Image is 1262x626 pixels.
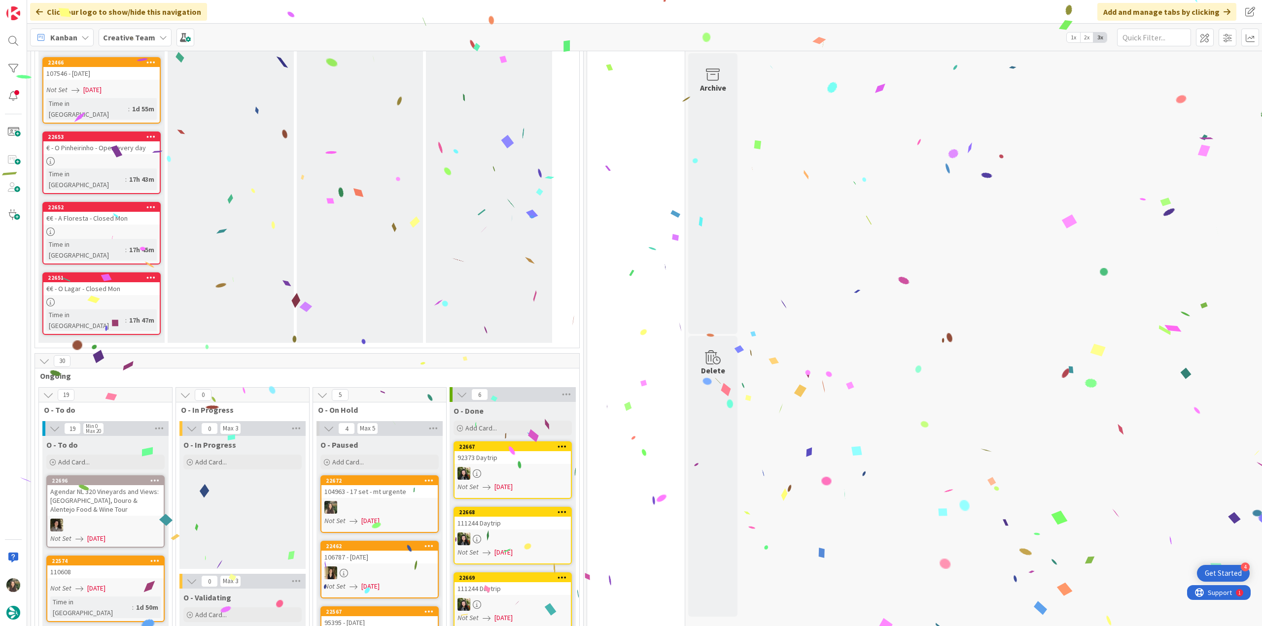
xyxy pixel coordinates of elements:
[50,534,71,543] i: Not Set
[455,532,571,545] div: BC
[324,516,346,525] i: Not Set
[127,315,157,326] div: 17h 47m
[321,485,438,498] div: 104963 - 17 set - mt urgente
[46,85,68,94] i: Not Set
[46,309,125,331] div: Time in [GEOGRAPHIC_DATA]
[127,244,157,255] div: 17h 45m
[320,541,439,598] a: 22462106787 - [DATE]SPNot Set[DATE]
[457,598,470,611] img: BC
[457,613,479,622] i: Not Set
[1197,565,1250,582] div: Open Get Started checklist, remaining modules: 4
[326,477,438,484] div: 22672
[125,244,127,255] span: :
[338,423,355,434] span: 4
[43,282,160,295] div: €€ - O Lagar - Closed Mon
[455,508,571,529] div: 22668111244 Daytrip
[360,426,375,431] div: Max 5
[326,608,438,615] div: 22567
[457,548,479,557] i: Not Set
[701,364,725,376] div: Delete
[455,573,571,595] div: 22669111244 Daytrip
[134,602,161,613] div: 1d 50m
[454,507,572,564] a: 22668111244 DaytripBCNot Set[DATE]
[455,442,571,464] div: 2266792373 Daytrip
[455,598,571,611] div: BC
[324,566,337,579] img: SP
[21,1,45,13] span: Support
[87,533,105,544] span: [DATE]
[43,58,160,80] div: 22466107546 - [DATE]
[40,371,567,381] span: Ongoing
[125,174,127,185] span: :
[181,405,297,415] span: O - In Progress
[47,476,164,485] div: 22696
[128,103,130,114] span: :
[50,519,63,531] img: MS
[361,516,380,526] span: [DATE]
[195,610,227,619] span: Add Card...
[494,613,513,623] span: [DATE]
[326,543,438,550] div: 22462
[48,274,160,281] div: 22651
[46,168,125,190] div: Time in [GEOGRAPHIC_DATA]
[50,596,132,618] div: Time in [GEOGRAPHIC_DATA]
[321,566,438,579] div: SP
[454,406,484,416] span: O - Done
[455,573,571,582] div: 22669
[43,132,160,154] div: 22653€ - O Pinheirinho - Open every day
[86,428,101,433] div: Max 20
[43,141,160,154] div: € - O Pinheirinho - Open every day
[6,6,20,20] img: Visit kanbanzone.com
[457,467,470,480] img: BC
[127,174,157,185] div: 17h 43m
[86,424,98,428] div: Min 0
[42,57,161,124] a: 22466107546 - [DATE]Not Set[DATE]Time in [GEOGRAPHIC_DATA]:1d 55m
[43,212,160,225] div: €€ - A Floresta - Closed Mon
[494,547,513,558] span: [DATE]
[183,593,231,602] span: O - Validating
[332,458,364,466] span: Add Card...
[455,517,571,529] div: 111244 Daytrip
[47,557,164,578] div: 22574110608
[43,67,160,80] div: 107546 - [DATE]
[43,58,160,67] div: 22466
[471,389,488,400] span: 6
[46,98,128,120] div: Time in [GEOGRAPHIC_DATA]
[201,423,218,434] span: 0
[58,458,90,466] span: Add Card...
[195,389,211,401] span: 0
[48,59,160,66] div: 22466
[48,133,160,140] div: 22653
[47,557,164,565] div: 22574
[43,132,160,141] div: 22653
[6,578,20,592] img: IG
[459,443,571,450] div: 22667
[455,442,571,451] div: 22667
[54,355,70,367] span: 30
[42,272,161,335] a: 22651€€ - O Lagar - Closed MonTime in [GEOGRAPHIC_DATA]:17h 47m
[494,482,513,492] span: [DATE]
[183,440,236,450] span: O - In Progress
[1205,568,1242,578] div: Get Started
[64,423,81,434] span: 19
[125,315,127,326] span: :
[321,551,438,563] div: 106787 - [DATE]
[130,103,157,114] div: 1d 55m
[58,389,74,401] span: 19
[320,475,439,533] a: 22672104963 - 17 set - mt urgenteIGNot Set[DATE]
[47,476,164,516] div: 22696Agendar NL 320 Vineyards and Views: [GEOGRAPHIC_DATA], Douro & Alentejo Food & Wine Tour
[201,575,218,587] span: 0
[459,574,571,581] div: 22669
[48,204,160,211] div: 22652
[332,389,349,401] span: 5
[87,583,105,593] span: [DATE]
[321,501,438,514] div: IG
[6,606,20,620] img: avatar
[320,440,358,450] span: O - Paused
[465,424,497,432] span: Add Card...
[223,426,238,431] div: Max 3
[46,556,165,622] a: 22574110608Not Set[DATE]Time in [GEOGRAPHIC_DATA]:1d 50m
[324,582,346,591] i: Not Set
[52,558,164,564] div: 22574
[455,582,571,595] div: 111244 Daytrip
